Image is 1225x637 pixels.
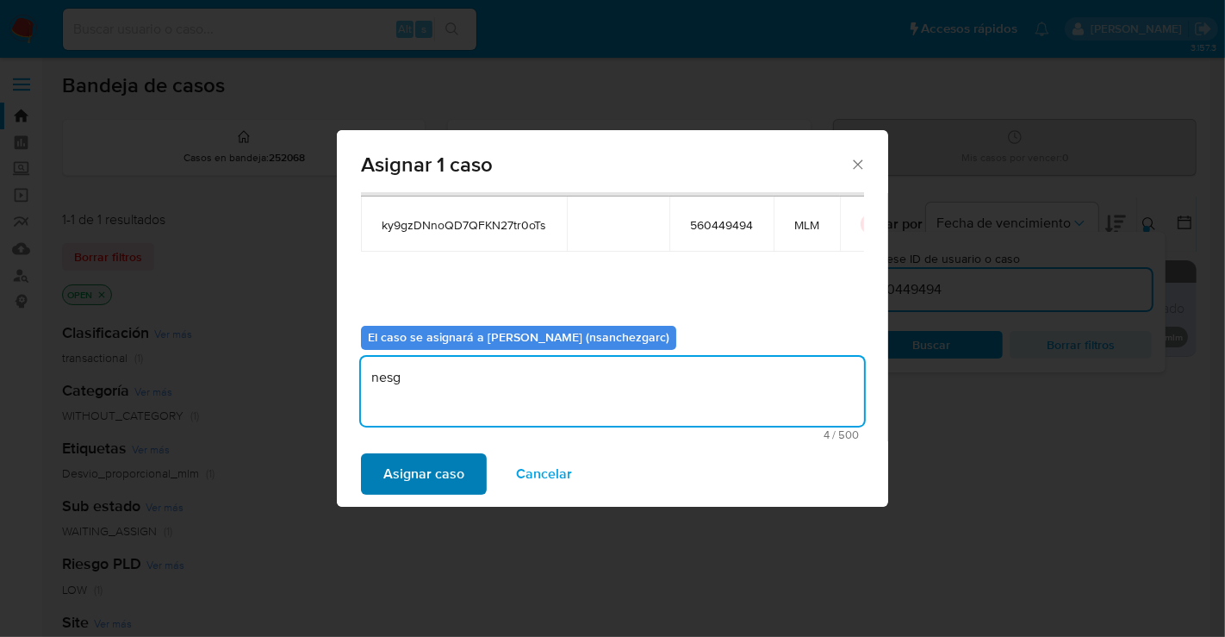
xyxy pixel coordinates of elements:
[861,214,881,234] button: icon-button
[382,217,546,233] span: ky9gzDNnoQD7QFKN27tr0oTs
[494,453,594,495] button: Cancelar
[794,217,819,233] span: MLM
[361,453,487,495] button: Asignar caso
[516,455,572,493] span: Cancelar
[337,130,888,507] div: assign-modal
[849,156,865,172] button: Cerrar ventana
[368,328,669,346] b: El caso se asignará a [PERSON_NAME] (nsanchezgarc)
[383,455,464,493] span: Asignar caso
[690,217,753,233] span: 560449494
[366,429,859,440] span: Máximo 500 caracteres
[361,357,864,426] textarea: nesg
[361,154,849,175] span: Asignar 1 caso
